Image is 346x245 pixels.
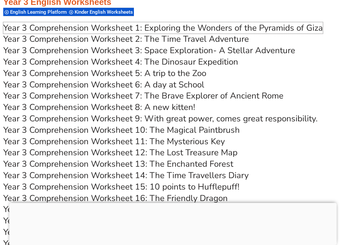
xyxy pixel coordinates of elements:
a: Year 3 Comprehension Worksheet 8: A new kitten! [3,101,195,113]
a: Year 3 Comprehension Worksheet 12: The Lost Treasure Map [3,147,238,158]
a: Year 3 Comprehension Worksheet 19: The Talking Tree [3,226,213,238]
iframe: Chat Widget [234,171,346,245]
a: Year 3 Comprehension Worksheet 14: The Time Travellers Diary [3,170,249,181]
a: Year 3 Comprehension Worksheet 15: 10 points to Hufflepuff! [3,181,239,192]
a: Year 3 Comprehension Worksheet 11: The Mysterious Key [3,136,225,147]
div: Kinder English Worksheets [68,8,134,16]
a: Year 3 Comprehension Worksheet 5: A trip to the Zoo [3,68,206,79]
a: Year 3 Comprehension Worksheet 4: The Dinosaur Expedition [3,56,238,68]
span: English Learning Platform [10,9,69,15]
div: English Learning Platform [3,8,68,16]
iframe: Advertisement [9,203,337,243]
a: Year 3 Comprehension Worksheet 17: The Brave Little Turtle [3,204,236,215]
a: Year 3 Comprehension Worksheet 7: The Brave Explorer of Ancient Rome [3,90,283,101]
a: Year 3 Comprehension Worksheet 1: Exploring the Wonders of the Pyramids of Giza [3,22,323,34]
a: Year 3 Comprehension Worksheet 3: Space Exploration- A Stellar Adventure [3,45,295,56]
a: Year 3 Comprehension Worksheet 2: The Time Travel Adventure [3,33,249,45]
a: Year 3 Comprehension Worksheet 6: A day at School [3,79,204,90]
a: Year 3 Comprehension Worksheet 10: The Magical Paintbrush [3,124,240,136]
a: Year 3 Comprehension Worksheet 13: The Enchanted Forest [3,158,233,170]
a: Year 3 Comprehension Worksheet 18: The Curious Robot [3,215,221,226]
span: Kinder English Worksheets [75,9,135,15]
a: Year 3 Comprehension Worksheet 9: With great power, comes great responsibility. [3,113,318,124]
a: Year 3 Comprehension Worksheet 16: The Friendly Dragon [3,192,228,204]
